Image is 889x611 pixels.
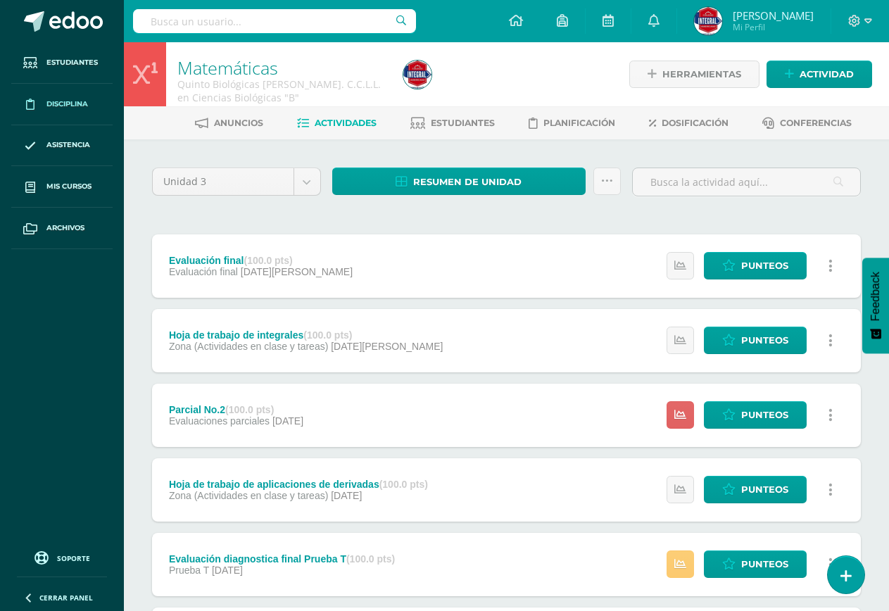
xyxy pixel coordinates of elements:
[272,415,303,427] span: [DATE]
[741,253,788,279] span: Punteos
[762,112,852,134] a: Conferencias
[46,139,90,151] span: Asistencia
[169,490,328,501] span: Zona (Actividades en clase y tareas)
[169,341,328,352] span: Zona (Actividades en clase y tareas)
[780,118,852,128] span: Conferencias
[767,61,872,88] a: Actividad
[46,57,98,68] span: Estudiantes
[46,181,92,192] span: Mis cursos
[733,21,814,33] span: Mi Perfil
[413,169,522,195] span: Resumen de unidad
[741,477,788,503] span: Punteos
[741,327,788,353] span: Punteos
[633,168,860,196] input: Busca la actividad aquí...
[529,112,615,134] a: Planificación
[169,329,443,341] div: Hoja de trabajo de integrales
[169,266,238,277] span: Evaluación final
[177,77,386,104] div: Quinto Biológicas Bach. C.C.L.L. en Ciencias Biológicas 'B'
[704,476,807,503] a: Punteos
[315,118,377,128] span: Actividades
[741,402,788,428] span: Punteos
[11,208,113,249] a: Archivos
[629,61,759,88] a: Herramientas
[431,118,495,128] span: Estudiantes
[403,61,431,89] img: b162ec331ce9f8bdc5a41184ad28ca5c.png
[862,258,889,353] button: Feedback - Mostrar encuesta
[11,84,113,125] a: Disciplina
[195,112,263,134] a: Anuncios
[733,8,814,23] span: [PERSON_NAME]
[214,118,263,128] span: Anuncios
[57,553,90,563] span: Soporte
[39,593,93,603] span: Cerrar panel
[169,255,353,266] div: Evaluación final
[332,168,586,195] a: Resumen de unidad
[177,56,278,80] a: Matemáticas
[704,252,807,279] a: Punteos
[346,553,395,565] strong: (100.0 pts)
[11,42,113,84] a: Estudiantes
[662,61,741,87] span: Herramientas
[46,222,84,234] span: Archivos
[543,118,615,128] span: Planificación
[17,548,107,567] a: Soporte
[133,9,416,33] input: Busca un usuario...
[694,7,722,35] img: b162ec331ce9f8bdc5a41184ad28ca5c.png
[169,565,209,576] span: Prueba T
[212,565,243,576] span: [DATE]
[11,125,113,167] a: Asistencia
[331,490,362,501] span: [DATE]
[225,404,274,415] strong: (100.0 pts)
[869,272,882,321] span: Feedback
[704,550,807,578] a: Punteos
[331,341,443,352] span: [DATE][PERSON_NAME]
[46,99,88,110] span: Disciplina
[169,404,303,415] div: Parcial No.2
[169,553,395,565] div: Evaluación diagnostica final Prueba T
[11,166,113,208] a: Mis cursos
[410,112,495,134] a: Estudiantes
[704,401,807,429] a: Punteos
[169,479,428,490] div: Hoja de trabajo de aplicaciones de derivadas
[163,168,283,195] span: Unidad 3
[297,112,377,134] a: Actividades
[241,266,353,277] span: [DATE][PERSON_NAME]
[244,255,292,266] strong: (100.0 pts)
[153,168,320,195] a: Unidad 3
[800,61,854,87] span: Actividad
[704,327,807,354] a: Punteos
[662,118,729,128] span: Dosificación
[169,415,270,427] span: Evaluaciones parciales
[379,479,428,490] strong: (100.0 pts)
[741,551,788,577] span: Punteos
[303,329,352,341] strong: (100.0 pts)
[177,58,386,77] h1: Matemáticas
[649,112,729,134] a: Dosificación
